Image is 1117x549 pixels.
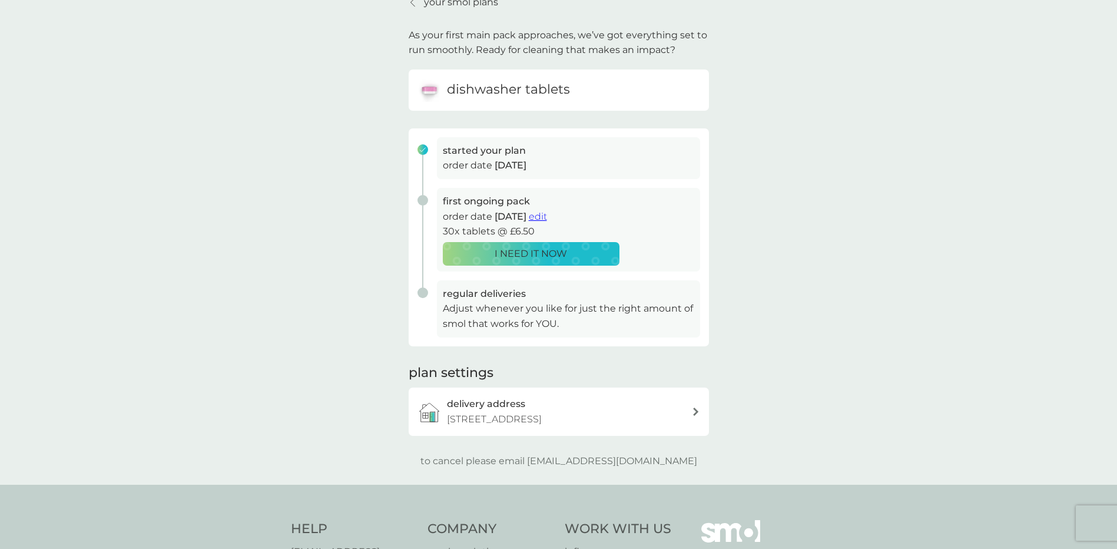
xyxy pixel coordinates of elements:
h4: Help [291,520,416,538]
p: order date [443,209,694,224]
h3: first ongoing pack [443,194,694,209]
span: [DATE] [495,211,526,222]
p: order date [443,158,694,173]
h3: delivery address [447,396,525,412]
p: to cancel please email [EMAIL_ADDRESS][DOMAIN_NAME] [420,454,697,469]
p: As your first main pack approaches, we’ve got everything set to run smoothly. Ready for cleaning ... [409,28,709,58]
p: 30x tablets @ £6.50 [443,224,694,239]
img: dishwasher tablets [417,78,441,102]
span: edit [529,211,547,222]
h4: Work With Us [565,520,671,538]
h3: started your plan [443,143,694,158]
a: delivery address[STREET_ADDRESS] [409,388,709,435]
h4: Company [427,520,553,538]
button: edit [529,209,547,224]
button: I NEED IT NOW [443,242,619,266]
h6: dishwasher tablets [447,81,570,99]
p: [STREET_ADDRESS] [447,412,542,427]
p: Adjust whenever you like for just the right amount of smol that works for YOU. [443,301,694,331]
p: I NEED IT NOW [495,246,567,262]
h2: plan settings [409,364,493,382]
span: [DATE] [495,160,526,171]
h3: regular deliveries [443,286,694,302]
